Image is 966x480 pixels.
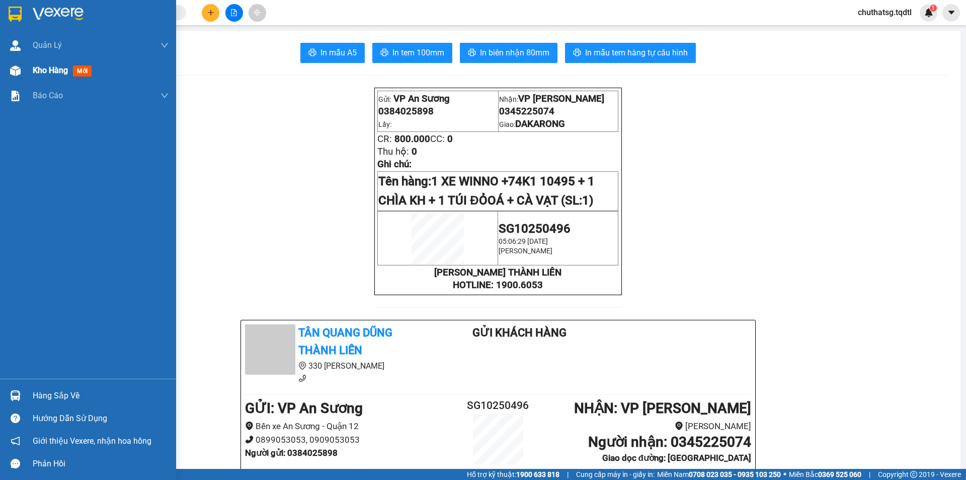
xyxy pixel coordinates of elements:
[298,374,306,382] span: phone
[472,326,567,339] b: Gửi khách hàng
[10,40,21,51] img: warehouse-icon
[378,106,434,117] span: 0384025898
[574,400,751,417] b: NHẬN : VP [PERSON_NAME]
[573,48,581,58] span: printer
[453,280,543,291] strong: HOTLINE: 1900.6053
[11,414,20,423] span: question-circle
[380,48,388,58] span: printer
[456,397,540,414] h2: SG10250496
[308,48,316,58] span: printer
[910,471,917,478] span: copyright
[499,247,552,255] span: [PERSON_NAME]
[207,9,214,16] span: plus
[245,360,432,372] li: 330 [PERSON_NAME]
[245,420,456,433] li: Bến xe An Sương - Quận 12
[447,133,453,145] span: 0
[675,422,683,430] span: environment
[33,456,169,471] div: Phản hồi
[9,7,22,22] img: logo-vxr
[430,133,445,145] span: CC:
[516,470,559,478] strong: 1900 633 818
[33,435,151,447] span: Giới thiệu Vexere, nhận hoa hồng
[298,362,306,370] span: environment
[160,92,169,100] span: down
[789,469,861,480] span: Miền Bắc
[394,133,430,145] span: 800.000
[540,420,751,433] li: [PERSON_NAME]
[33,89,63,102] span: Báo cáo
[468,48,476,58] span: printer
[160,41,169,49] span: down
[378,174,595,208] span: Tên hàng:
[460,43,557,63] button: printerIn biên nhận 80mm
[10,91,21,101] img: solution-icon
[783,472,786,476] span: ⚪️
[225,4,243,22] button: file-add
[515,118,565,129] span: DAKARONG
[588,434,751,450] b: Người nhận : 0345225074
[33,388,169,403] div: Hàng sắp về
[298,326,392,357] b: Tân Quang Dũng Thành Liên
[602,453,751,463] b: Giao dọc đường: [GEOGRAPHIC_DATA]
[818,470,861,478] strong: 0369 525 060
[372,43,452,63] button: printerIn tem 100mm
[924,8,933,17] img: icon-new-feature
[480,46,549,59] span: In biên nhận 80mm
[850,6,920,19] span: chuthatsg.tqdtl
[377,159,412,170] span: Ghi chú:
[378,93,497,104] p: Gửi:
[300,43,365,63] button: printerIn mẫu A5
[942,4,960,22] button: caret-down
[499,222,571,236] span: SG10250496
[33,65,68,75] span: Kho hàng
[689,470,781,478] strong: 0708 023 035 - 0935 103 250
[10,390,21,401] img: warehouse-icon
[10,65,21,76] img: warehouse-icon
[73,65,92,77] span: mới
[499,106,554,117] span: 0345225074
[576,469,655,480] span: Cung cấp máy in - giấy in:
[567,469,569,480] span: |
[518,93,604,104] span: VP [PERSON_NAME]
[249,4,266,22] button: aim
[392,46,444,59] span: In tem 100mm
[378,174,595,208] span: 1 XE WINNO +74K1 10495 + 1 CHÌA KH + 1 TÚI ĐỎOÁ + CÀ VẠT (SL:
[585,46,688,59] span: In mẫu tem hàng tự cấu hình
[869,469,870,480] span: |
[202,4,219,22] button: plus
[11,436,20,446] span: notification
[245,422,254,430] span: environment
[657,469,781,480] span: Miền Nam
[499,120,565,128] span: Giao:
[33,39,62,51] span: Quản Lý
[245,433,456,447] li: 0899053053, 0909053053
[499,237,548,245] span: 05:06:29 [DATE]
[412,146,417,157] span: 0
[565,43,696,63] button: printerIn mẫu tem hàng tự cấu hình
[33,411,169,426] div: Hướng dẫn sử dụng
[377,133,392,145] span: CR:
[947,8,956,17] span: caret-down
[377,146,409,157] span: Thu hộ:
[499,93,618,104] p: Nhận:
[320,46,357,59] span: In mẫu A5
[11,459,20,468] span: message
[930,5,937,12] sup: 1
[230,9,237,16] span: file-add
[467,469,559,480] span: Hỗ trợ kỹ thuật:
[245,448,338,458] b: Người gửi : 0384025898
[254,9,261,16] span: aim
[378,120,391,128] span: Lấy:
[931,5,935,12] span: 1
[245,435,254,444] span: phone
[393,93,450,104] span: VP An Sương
[434,267,561,278] strong: [PERSON_NAME] THÀNH LIÊN
[582,193,593,208] span: 1)
[245,400,363,417] b: GỬI : VP An Sương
